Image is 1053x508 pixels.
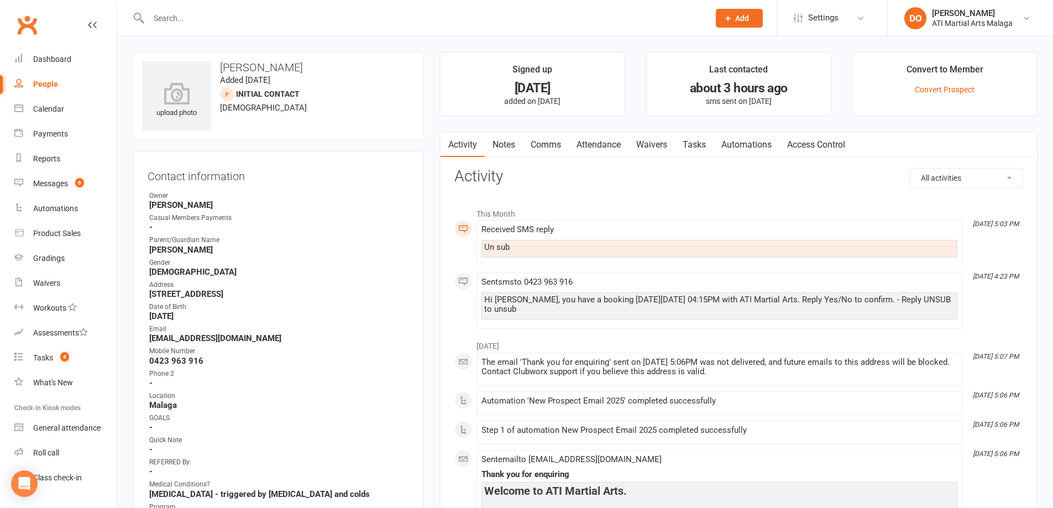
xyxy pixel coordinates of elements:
[628,132,675,158] a: Waivers
[33,80,58,88] div: People
[149,267,408,277] strong: [DEMOGRAPHIC_DATA]
[149,245,408,255] strong: [PERSON_NAME]
[33,154,60,163] div: Reports
[481,396,957,406] div: Automation 'New Prospect Email 2025' completed successfully
[716,9,763,28] button: Add
[481,470,957,479] div: Thank you for enquiring
[569,132,628,158] a: Attendance
[14,296,117,321] a: Workouts
[14,271,117,296] a: Waivers
[481,225,957,234] div: Received SMS reply
[973,450,1019,458] i: [DATE] 5:06 PM
[33,378,73,387] div: What's New
[735,14,749,23] span: Add
[450,97,615,106] p: added on [DATE]
[149,333,408,343] strong: [EMAIL_ADDRESS][DOMAIN_NAME]
[60,352,69,362] span: 4
[523,132,569,158] a: Comms
[149,311,408,321] strong: [DATE]
[149,222,408,232] strong: -
[149,400,408,410] strong: Malaga
[149,280,408,290] div: Address
[973,273,1019,280] i: [DATE] 4:23 PM
[14,122,117,146] a: Payments
[149,191,408,201] div: Owner
[454,202,1023,220] li: This Month
[484,243,955,252] div: Un sub
[14,416,117,441] a: General attendance kiosk mode
[14,47,117,72] a: Dashboard
[33,179,68,188] div: Messages
[149,378,408,388] strong: -
[904,7,926,29] div: DO
[149,422,408,432] strong: -
[481,454,662,464] span: Sent email to [EMAIL_ADDRESS][DOMAIN_NAME]
[441,132,485,158] a: Activity
[14,465,117,490] a: Class kiosk mode
[149,467,408,476] strong: -
[142,82,211,119] div: upload photo
[14,246,117,271] a: Gradings
[14,221,117,246] a: Product Sales
[484,484,624,497] span: Welcome to ATI Martial Arts
[481,358,957,376] div: The email 'Thank you for enquiring' sent on [DATE] 5:06PM was not delivered, and future emails to...
[75,178,84,187] span: 6
[14,321,117,345] a: Assessments
[149,435,408,446] div: Quick Note
[148,166,408,182] h3: Contact information
[33,448,59,457] div: Roll call
[14,196,117,221] a: Automations
[932,8,1013,18] div: [PERSON_NAME]
[973,421,1019,428] i: [DATE] 5:06 PM
[149,235,408,245] div: Parent/Guardian Name
[149,391,408,401] div: Location
[657,97,821,106] p: sms sent on [DATE]
[14,370,117,395] a: What's New
[33,55,71,64] div: Dashboard
[657,82,821,94] div: about 3 hours ago
[149,369,408,379] div: Phone 2
[149,324,408,334] div: Email
[149,302,408,312] div: Date of Birth
[33,353,53,362] div: Tasks
[33,279,60,287] div: Waivers
[907,62,983,82] div: Convert to Member
[14,97,117,122] a: Calendar
[454,168,1023,185] h3: Activity
[14,441,117,465] a: Roll call
[973,220,1019,228] i: [DATE] 5:03 PM
[512,62,552,82] div: Signed up
[13,11,41,39] a: Clubworx
[14,345,117,370] a: Tasks 4
[33,129,68,138] div: Payments
[33,254,65,263] div: Gradings
[33,229,81,238] div: Product Sales
[932,18,1013,28] div: ATI Martial Arts Malaga
[33,204,78,213] div: Automations
[220,75,270,85] time: Added [DATE]
[149,213,408,223] div: Casual Members Payments
[11,470,38,497] div: Open Intercom Messenger
[14,146,117,171] a: Reports
[481,426,957,435] div: Step 1 of automation New Prospect Email 2025 completed successfully
[149,346,408,357] div: Mobile Number
[236,90,300,98] span: Initial Contact
[33,423,101,432] div: General attendance
[33,473,82,482] div: Class check-in
[709,62,768,82] div: Last contacted
[149,479,408,490] div: Medical Conditions?
[915,85,975,94] a: Convert Prospect
[33,328,88,337] div: Assessments
[149,489,408,499] strong: [MEDICAL_DATA] - triggered by [MEDICAL_DATA] and colds
[14,72,117,97] a: People
[149,200,408,210] strong: [PERSON_NAME]
[450,82,615,94] div: [DATE]
[14,171,117,196] a: Messages 6
[714,132,779,158] a: Automations
[149,258,408,268] div: Gender
[484,485,955,497] h4: .
[484,295,955,314] div: Hi [PERSON_NAME], you have a booking [DATE][DATE] 04:15PM with ATI Martial Arts. Reply Yes/No to ...
[149,413,408,423] div: GOALS
[149,289,408,299] strong: [STREET_ADDRESS]
[454,334,1023,352] li: [DATE]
